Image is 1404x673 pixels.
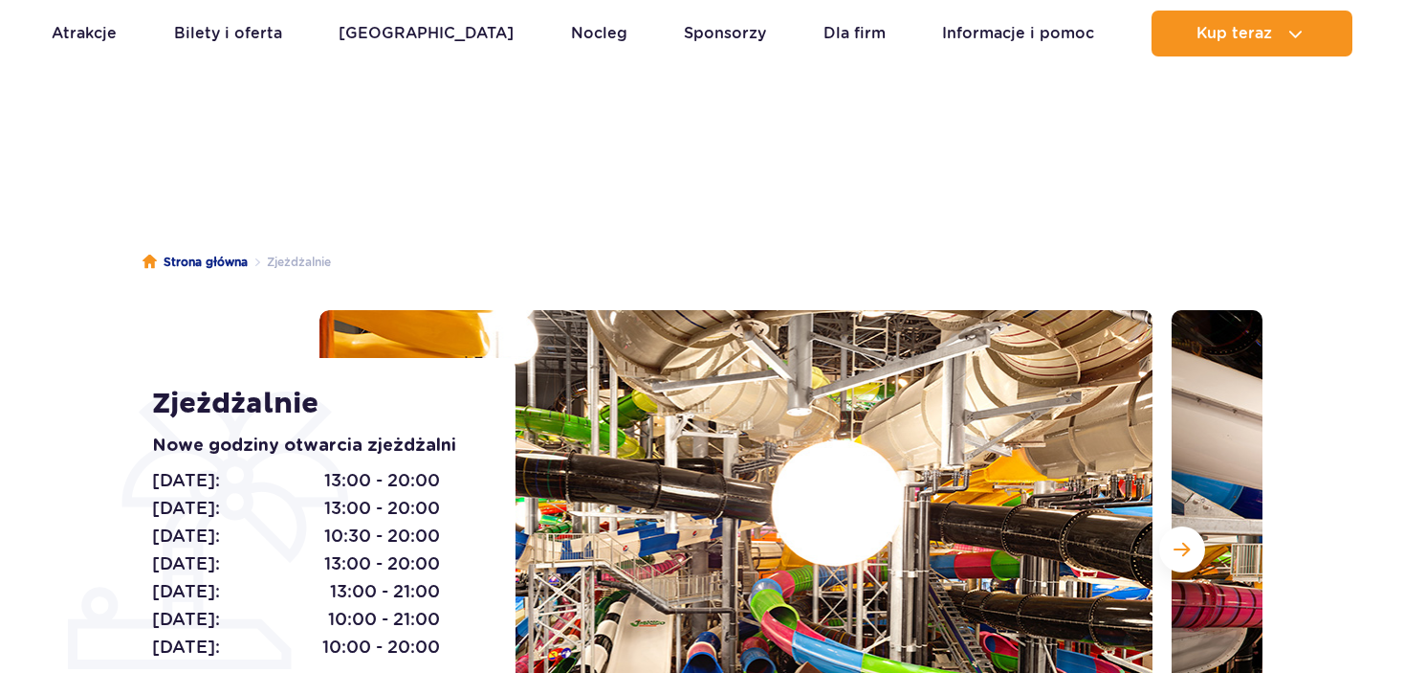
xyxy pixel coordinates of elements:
[152,606,220,633] span: [DATE]:
[684,11,766,56] a: Sponsorzy
[823,11,886,56] a: Dla firm
[324,523,440,550] span: 10:30 - 20:00
[328,606,440,633] span: 10:00 - 21:00
[330,578,440,605] span: 13:00 - 21:00
[152,550,220,577] span: [DATE]:
[152,387,472,421] h1: Zjeżdżalnie
[339,11,514,56] a: [GEOGRAPHIC_DATA]
[1196,25,1272,42] span: Kup teraz
[248,253,331,272] li: Zjeżdżalnie
[324,495,440,522] span: 13:00 - 20:00
[152,495,220,522] span: [DATE]:
[174,11,282,56] a: Bilety i oferta
[152,578,220,605] span: [DATE]:
[152,523,220,550] span: [DATE]:
[52,11,117,56] a: Atrakcje
[152,433,472,460] p: Nowe godziny otwarcia zjeżdżalni
[152,467,220,494] span: [DATE]:
[1159,527,1205,572] button: Następny slajd
[942,11,1094,56] a: Informacje i pomoc
[1152,11,1352,56] button: Kup teraz
[322,634,440,661] span: 10:00 - 20:00
[143,253,248,272] a: Strona główna
[571,11,627,56] a: Nocleg
[324,467,440,494] span: 13:00 - 20:00
[324,550,440,577] span: 13:00 - 20:00
[152,634,220,661] span: [DATE]:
